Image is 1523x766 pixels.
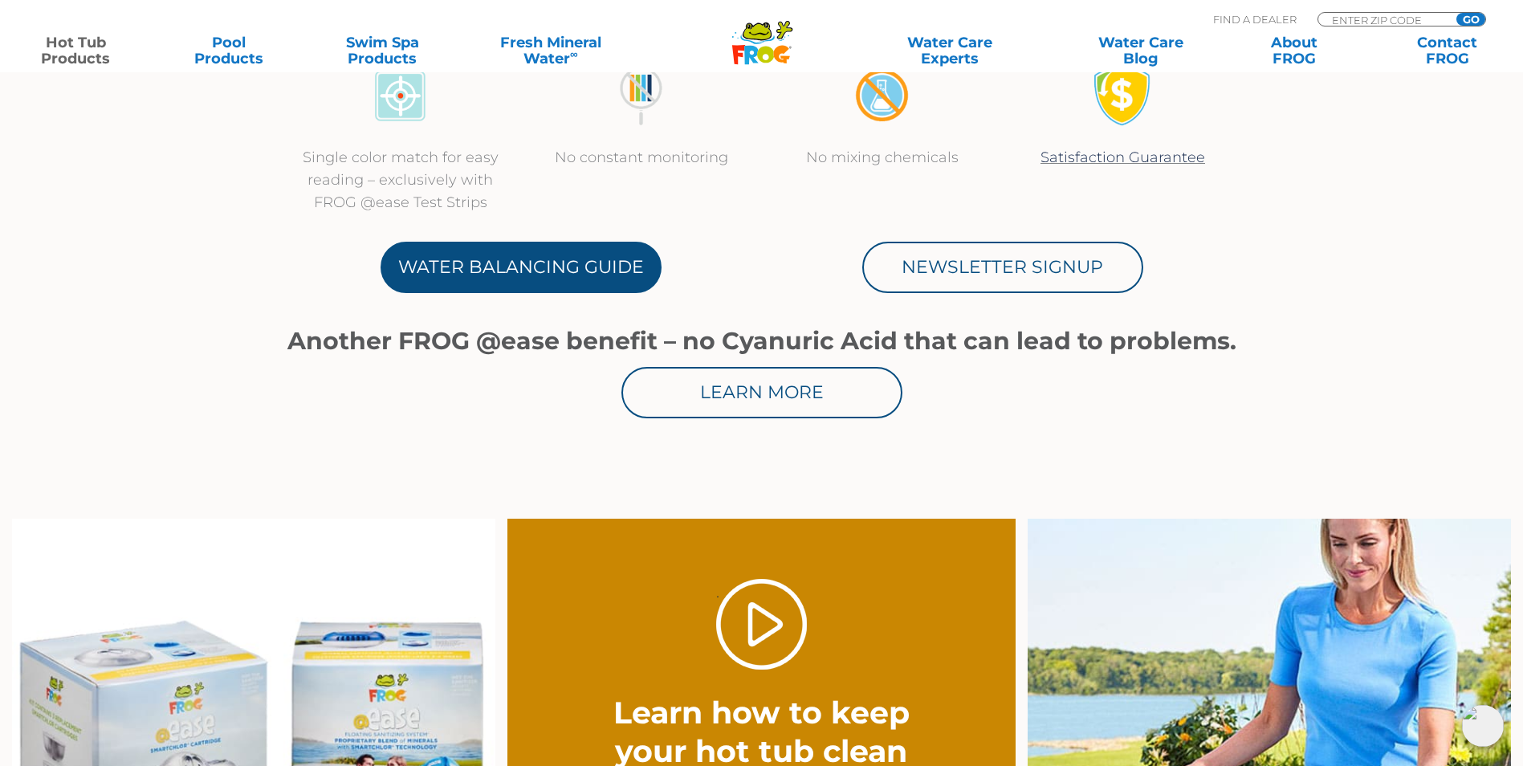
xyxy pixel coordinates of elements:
a: Fresh MineralWater∞ [476,35,625,67]
a: AboutFROG [1234,35,1354,67]
p: No mixing chemicals [778,146,987,169]
a: Swim SpaProducts [323,35,442,67]
input: GO [1456,13,1485,26]
a: ContactFROG [1387,35,1507,67]
a: Water Balancing Guide [381,242,662,293]
img: icon-atease-color-match [370,66,430,126]
a: Water CareExperts [853,35,1047,67]
sup: ∞ [570,47,578,60]
img: no-constant-monitoring1 [611,66,671,126]
a: Play Video [716,579,807,670]
a: Water CareBlog [1081,35,1200,67]
a: Hot TubProducts [16,35,136,67]
img: openIcon [1462,705,1504,747]
a: Learn More [621,367,902,418]
a: Satisfaction Guarantee [1040,149,1205,166]
a: Newsletter Signup [862,242,1143,293]
img: no-mixing1 [852,66,912,126]
h1: Another FROG @ease benefit – no Cyanuric Acid that can lead to problems. [280,328,1244,355]
input: Zip Code Form [1330,13,1439,26]
p: Find A Dealer [1213,12,1297,26]
a: PoolProducts [169,35,289,67]
p: Single color match for easy reading – exclusively with FROG @ease Test Strips [296,146,505,214]
p: No constant monitoring [537,146,746,169]
img: Satisfaction Guarantee Icon [1093,66,1153,126]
